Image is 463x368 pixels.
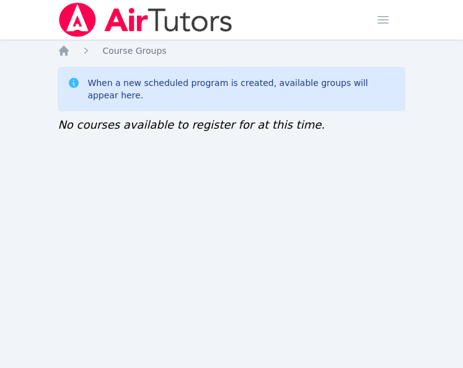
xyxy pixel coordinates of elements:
[58,118,325,131] span: No courses available to register for at this time.
[58,2,233,37] img: Air Tutors
[102,45,166,57] a: Course Groups
[102,46,166,56] span: Course Groups
[87,77,395,101] div: When a new scheduled program is created, available groups will appear here.
[58,45,405,57] nav: Breadcrumb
